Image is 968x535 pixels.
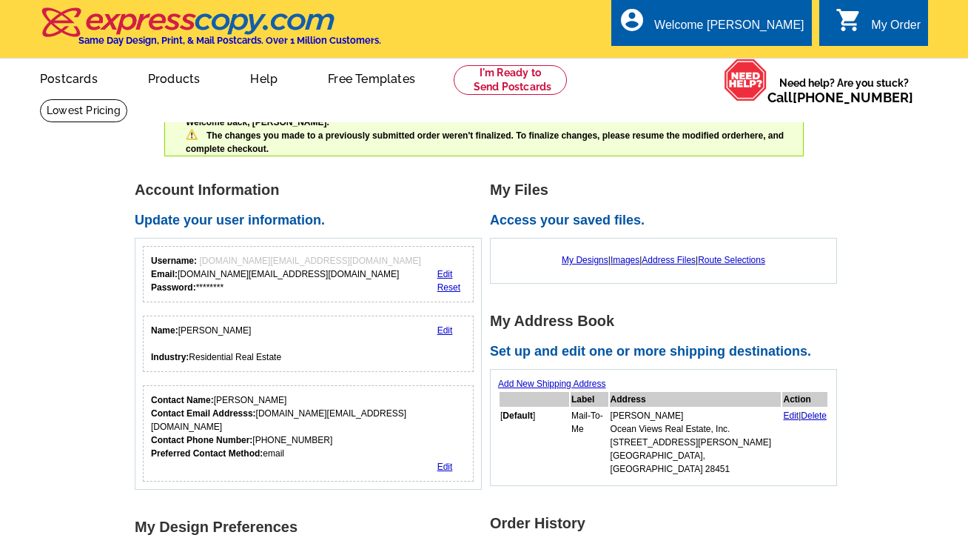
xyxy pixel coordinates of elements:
[143,385,474,482] div: Who should we contact regarding order issues?
[793,90,913,105] a: [PHONE_NUMBER]
[151,282,196,293] strong: Password:
[437,325,453,336] a: Edit
[135,182,490,198] h1: Account Information
[143,316,474,372] div: Your personal details.
[836,7,862,33] i: shopping_cart
[724,59,767,102] img: help
[143,246,474,302] div: Your login information.
[186,129,198,141] img: warning.png
[490,516,845,531] h1: Order History
[490,313,845,329] h1: My Address Book
[610,392,782,407] th: Address
[782,392,827,407] th: Action
[151,435,252,445] strong: Contact Phone Number:
[500,408,569,476] td: [ ]
[135,213,490,229] h2: Update your user information.
[767,90,913,105] span: Call
[40,18,381,46] a: Same Day Design, Print, & Mail Postcards. Over 1 Million Customers.
[437,269,453,279] a: Edit
[186,130,784,154] span: The changes you made to a previously submitted order weren't finalized. To finalize changes, plea...
[767,76,921,105] span: Need help? Are you stuck?
[619,7,645,33] i: account_circle
[151,395,214,405] strong: Contact Name:
[151,352,189,362] strong: Industry:
[782,408,827,476] td: |
[135,519,490,535] h1: My Design Preferences
[698,255,765,265] a: Route Selections
[199,256,420,266] span: [DOMAIN_NAME][EMAIL_ADDRESS][DOMAIN_NAME]
[490,213,845,229] h2: Access your saved files.
[124,60,224,95] a: Products
[151,325,178,336] strong: Name:
[562,255,608,265] a: My Designs
[490,182,845,198] h1: My Files
[151,408,256,419] strong: Contact Email Addresss:
[642,255,696,265] a: Address Files
[498,379,605,389] a: Add New Shipping Address
[571,392,608,407] th: Label
[151,269,178,279] strong: Email:
[745,130,763,141] a: here
[783,411,799,421] a: Edit
[611,255,639,265] a: Images
[610,408,782,476] td: [PERSON_NAME] Ocean Views Real Estate, Inc. [STREET_ADDRESS][PERSON_NAME] [GEOGRAPHIC_DATA], [GEO...
[801,411,827,421] a: Delete
[78,35,381,46] h4: Same Day Design, Print, & Mail Postcards. Over 1 Million Customers.
[304,60,439,95] a: Free Templates
[503,411,533,421] b: Default
[871,19,921,39] div: My Order
[151,324,281,364] div: [PERSON_NAME] Residential Real Estate
[437,282,460,293] a: Reset
[490,344,845,360] h2: Set up and edit one or more shipping destinations.
[16,60,121,95] a: Postcards
[836,16,921,35] a: shopping_cart My Order
[437,462,453,472] a: Edit
[226,60,301,95] a: Help
[654,19,804,39] div: Welcome [PERSON_NAME]
[151,393,465,460] div: [PERSON_NAME] [DOMAIN_NAME][EMAIL_ADDRESS][DOMAIN_NAME] [PHONE_NUMBER] email
[151,254,421,294] div: [DOMAIN_NAME][EMAIL_ADDRESS][DOMAIN_NAME] ********
[186,117,329,127] span: Welcome back, [PERSON_NAME].
[151,256,197,266] strong: Username:
[498,246,829,274] div: | | |
[571,408,608,476] td: Mail-To-Me
[151,448,263,459] strong: Preferred Contact Method:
